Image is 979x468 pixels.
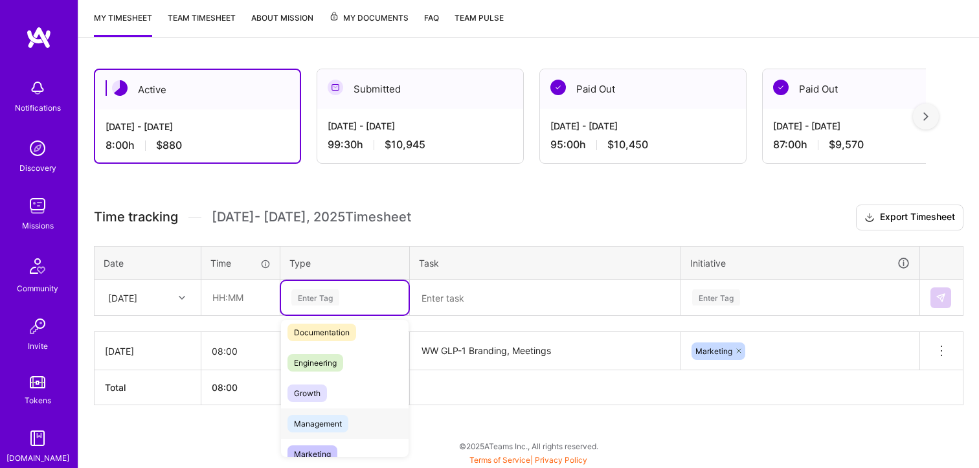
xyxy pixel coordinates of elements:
[291,287,339,307] div: Enter Tag
[15,101,61,115] div: Notifications
[112,80,128,96] img: Active
[329,11,409,25] span: My Documents
[94,209,178,225] span: Time tracking
[287,354,343,372] span: Engineering
[287,324,356,341] span: Documentation
[22,251,53,282] img: Community
[329,11,409,37] a: My Documents
[22,219,54,232] div: Missions
[212,209,411,225] span: [DATE] - [DATE] , 2025 Timesheet
[856,205,963,230] button: Export Timesheet
[19,161,56,175] div: Discovery
[317,69,523,109] div: Submitted
[179,295,185,301] i: icon Chevron
[17,282,58,295] div: Community
[410,246,681,280] th: Task
[692,287,740,307] div: Enter Tag
[25,425,51,451] img: guide book
[763,69,969,109] div: Paid Out
[385,138,425,151] span: $10,945
[550,138,736,151] div: 95:00 h
[328,80,343,95] img: Submitted
[156,139,182,152] span: $880
[202,280,279,315] input: HH:MM
[411,333,679,369] textarea: WW GLP-1 Branding, Meetings
[469,455,530,465] a: Terms of Service
[201,334,280,368] input: HH:MM
[25,394,51,407] div: Tokens
[94,11,152,37] a: My timesheet
[773,80,789,95] img: Paid Out
[455,13,504,23] span: Team Pulse
[30,376,45,388] img: tokens
[936,293,946,303] img: Submit
[773,119,958,133] div: [DATE] - [DATE]
[923,112,928,121] img: right
[210,256,271,270] div: Time
[328,138,513,151] div: 99:30 h
[78,430,979,462] div: © 2025 ATeams Inc., All rights reserved.
[424,11,439,37] a: FAQ
[695,346,732,356] span: Marketing
[829,138,864,151] span: $9,570
[550,80,566,95] img: Paid Out
[540,69,746,109] div: Paid Out
[168,11,236,37] a: Team timesheet
[95,70,300,109] div: Active
[25,193,51,219] img: teamwork
[28,339,48,353] div: Invite
[25,313,51,339] img: Invite
[287,445,337,463] span: Marketing
[6,451,69,465] div: [DOMAIN_NAME]
[287,384,327,402] span: Growth
[251,11,313,37] a: About Mission
[25,135,51,161] img: discovery
[455,11,504,37] a: Team Pulse
[105,344,190,358] div: [DATE]
[773,138,958,151] div: 87:00 h
[469,455,587,465] span: |
[106,139,289,152] div: 8:00 h
[607,138,648,151] span: $10,450
[280,246,410,280] th: Type
[108,291,137,304] div: [DATE]
[106,120,289,133] div: [DATE] - [DATE]
[201,370,280,405] th: 08:00
[26,26,52,49] img: logo
[287,415,348,432] span: Management
[25,75,51,101] img: bell
[864,211,875,225] i: icon Download
[690,256,910,271] div: Initiative
[95,246,201,280] th: Date
[95,370,201,405] th: Total
[535,455,587,465] a: Privacy Policy
[328,119,513,133] div: [DATE] - [DATE]
[550,119,736,133] div: [DATE] - [DATE]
